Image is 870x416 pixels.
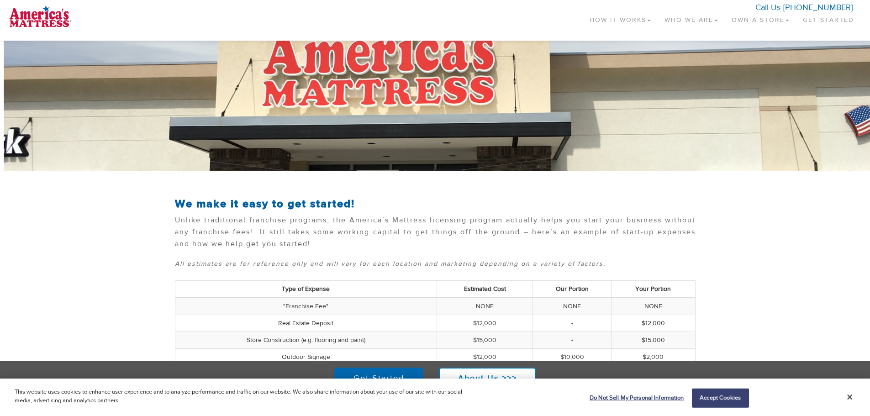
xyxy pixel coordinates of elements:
[334,368,423,390] a: Get Started
[175,348,437,365] td: Outdoor Signage
[612,298,695,315] td: NONE
[612,280,695,298] th: Your Portion
[533,332,612,348] td: -
[533,315,612,332] td: -
[175,260,606,268] em: All estimates are for reference only and will vary for each location and marketing depending on a...
[437,280,533,298] th: Estimated Cost
[533,280,612,298] th: Our Portion
[175,298,437,315] td: "Franchise Fee"
[175,198,696,210] h2: We make it easy to get started!
[458,373,517,384] strong: About Us >>>
[9,5,71,27] img: logo
[585,389,684,407] button: Do Not Sell My Personal Information
[725,5,796,32] a: Own a Store
[612,332,695,348] td: $15,000
[692,389,749,408] button: Accept Cookies
[783,2,853,13] a: [PHONE_NUMBER]
[437,315,533,332] td: $12,000
[796,5,861,32] a: Get Started
[175,215,696,254] p: Unlike traditional franchise programs, the America’s Mattress licensing program actually helps yo...
[533,348,612,365] td: $10,000
[658,5,725,32] a: Who We Are
[755,2,780,13] span: Call Us
[439,368,536,390] a: About Us >>>
[612,315,695,332] td: $12,000
[583,5,658,32] a: How It Works
[847,393,853,401] button: Close
[15,388,479,405] p: This website uses cookies to enhance user experience and to analyze performance and traffic on ou...
[175,332,437,348] td: Store Construction (e.g. flooring and paint)
[175,315,437,332] td: Real Estate Deposit
[533,298,612,315] td: NONE
[175,280,437,298] th: Type of Expense
[437,298,533,315] td: NONE
[437,348,533,365] td: $12,000
[612,348,695,365] td: $2,000
[437,332,533,348] td: $15,000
